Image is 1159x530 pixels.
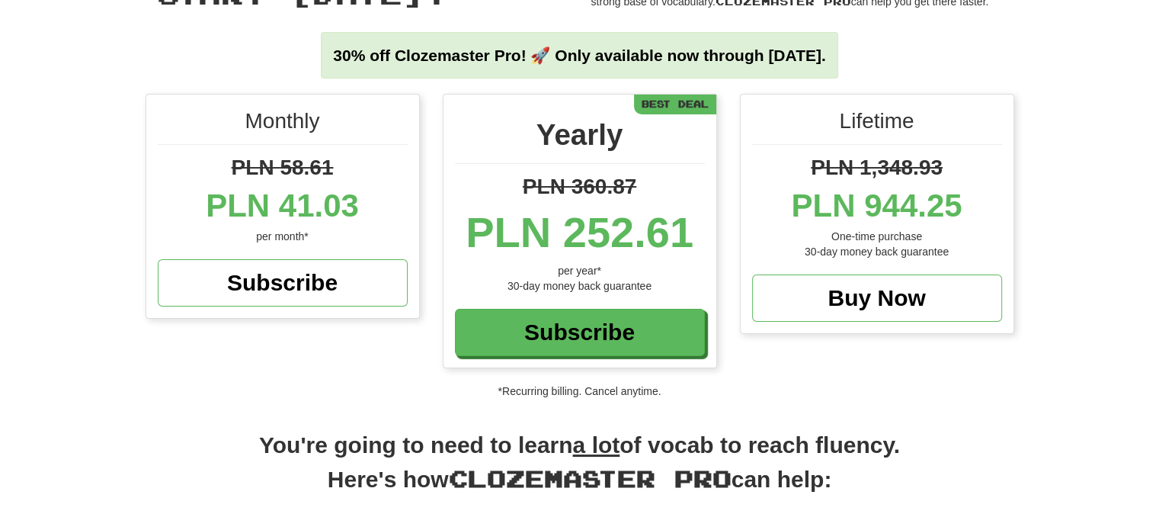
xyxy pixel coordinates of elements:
u: a lot [573,432,620,458]
div: Yearly [455,114,705,164]
div: 30-day money back guarantee [752,244,1002,259]
div: One-time purchase [752,229,1002,244]
div: 30-day money back guarantee [455,278,705,294]
strong: 30% off Clozemaster Pro! 🚀 Only available now through [DATE]. [333,47,825,64]
span: PLN 1,348.93 [811,156,943,179]
a: Subscribe [455,309,705,356]
div: Lifetime [752,106,1002,145]
span: PLN 360.87 [523,175,636,198]
div: PLN 944.25 [752,183,1002,229]
div: PLN 41.03 [158,183,408,229]
a: Subscribe [158,259,408,307]
div: per year* [455,263,705,278]
span: Clozemaster Pro [449,464,732,492]
div: PLN 252.61 [455,202,705,263]
a: Buy Now [752,275,1002,322]
span: PLN 58.61 [232,156,334,179]
div: Monthly [158,106,408,145]
div: Best Deal [634,95,716,114]
div: per month* [158,229,408,244]
h2: You're going to need to learn of vocab to reach fluency. Here's how can help: [146,429,1014,512]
